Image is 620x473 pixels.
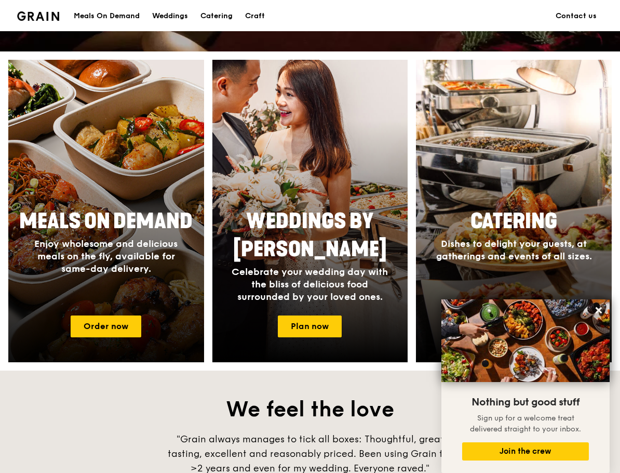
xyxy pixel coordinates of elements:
a: Catering [194,1,239,32]
a: Weddings [146,1,194,32]
div: Catering [200,1,233,32]
a: Craft [239,1,271,32]
span: Catering [470,209,557,234]
img: DSC07876-Edit02-Large.jpeg [441,299,610,382]
a: Contact us [549,1,603,32]
img: Grain [17,11,59,21]
span: Sign up for a welcome treat delivered straight to your inbox. [470,414,581,433]
button: Close [590,302,607,319]
div: Meals On Demand [74,1,140,32]
a: Meals On DemandEnjoy wholesome and delicious meals on the fly, available for same-day delivery.Or... [8,60,204,362]
div: Weddings [152,1,188,32]
a: Order now [71,316,141,337]
span: Nothing but good stuff [471,396,579,409]
div: Craft [245,1,265,32]
span: Weddings by [PERSON_NAME] [233,209,387,262]
span: Meals On Demand [19,209,193,234]
span: Celebrate your wedding day with the bliss of delicious food surrounded by your loved ones. [232,266,388,303]
span: Enjoy wholesome and delicious meals on the fly, available for same-day delivery. [34,238,178,274]
span: Dishes to delight your guests, at gatherings and events of all sizes. [436,238,592,262]
a: Plan now [278,316,342,337]
img: catering-card.e1cfaf3e.jpg [416,60,612,362]
img: weddings-card.4f3003b8.jpg [212,60,408,362]
button: Join the crew [462,442,589,461]
a: CateringDishes to delight your guests, at gatherings and events of all sizes.Plan now [416,60,612,362]
a: Weddings by [PERSON_NAME]Celebrate your wedding day with the bliss of delicious food surrounded b... [212,60,408,362]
